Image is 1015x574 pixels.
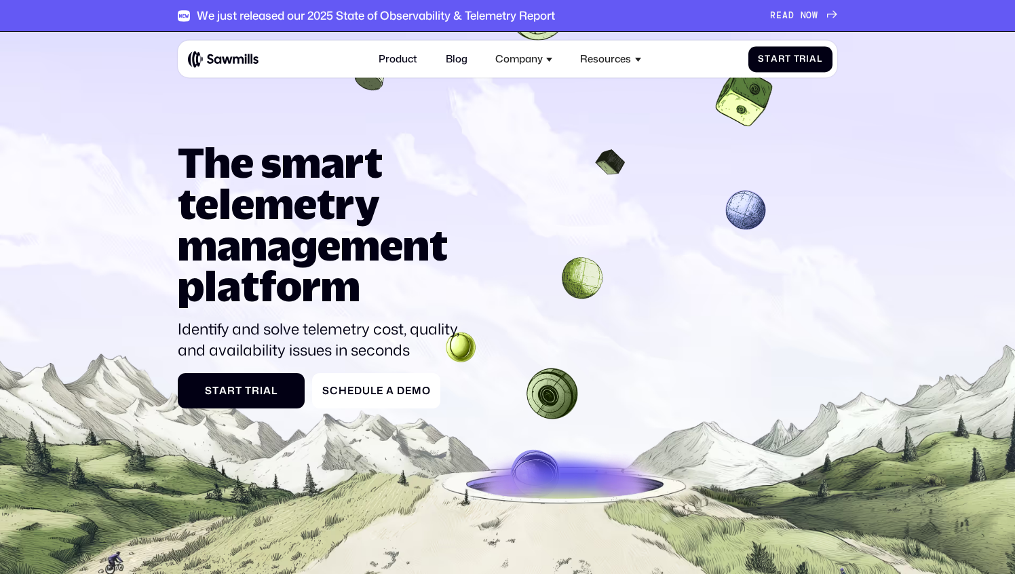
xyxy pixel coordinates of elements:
span: o [422,385,431,397]
span: r [227,385,235,397]
span: i [806,54,809,64]
span: R [770,10,776,21]
div: Resources [580,53,631,65]
span: N [801,10,807,21]
span: l [817,54,822,64]
span: a [263,385,271,397]
span: a [386,385,394,397]
span: T [794,54,800,64]
span: D [788,10,794,21]
span: E [776,10,782,21]
a: StartTrial [178,373,305,408]
span: i [260,385,263,397]
h1: The smart telemetry management platform [178,142,472,306]
span: A [782,10,788,21]
span: l [370,385,377,397]
div: Company [488,45,560,73]
span: a [809,54,817,64]
span: m [412,385,422,397]
span: d [354,385,362,397]
span: e [405,385,412,397]
span: t [235,385,242,397]
span: t [212,385,219,397]
a: StartTrial [748,46,832,72]
span: a [771,54,778,64]
span: l [271,385,277,397]
span: a [219,385,227,397]
span: e [347,385,354,397]
a: Product [371,45,425,73]
span: u [362,385,370,397]
span: t [785,54,791,64]
span: e [377,385,383,397]
div: We just released our 2025 State of Observability & Telemetry Report [197,9,555,22]
a: Blog [438,45,474,73]
span: S [322,385,330,397]
div: Resources [573,45,649,73]
span: h [339,385,347,397]
div: Company [495,53,543,65]
a: READNOW [770,10,837,21]
span: T [245,385,252,397]
span: D [397,385,405,397]
span: r [799,54,806,64]
span: O [806,10,812,21]
span: r [778,54,785,64]
span: t [765,54,771,64]
a: ScheduleaDemo [312,373,440,408]
span: W [812,10,818,21]
span: r [252,385,260,397]
span: S [205,385,212,397]
span: c [330,385,339,397]
p: Identify and solve telemetry cost, quality, and availability issues in seconds [178,318,472,361]
span: S [758,54,765,64]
